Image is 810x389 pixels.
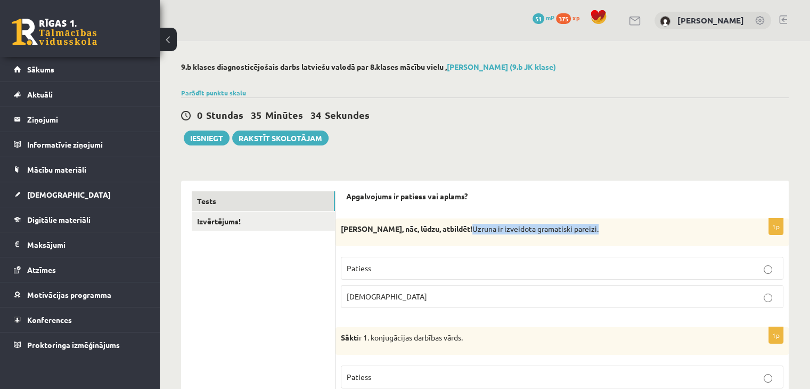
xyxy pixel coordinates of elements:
p: 1p [768,327,783,344]
span: Patiess [347,372,371,382]
a: Tests [192,191,335,211]
span: Konferences [27,315,72,325]
a: Mācību materiāli [14,157,146,182]
a: Maksājumi [14,232,146,257]
input: Patiess [764,374,772,383]
legend: Maksājumi [27,232,146,257]
span: Proktoringa izmēģinājums [27,340,120,350]
a: Ziņojumi [14,107,146,132]
span: Mācību materiāli [27,165,86,174]
img: Kārlis Šūtelis [660,16,670,27]
span: Minūtes [265,109,303,121]
strong: [PERSON_NAME], nāc, lūdzu, atbildēt! [341,224,472,233]
a: Rīgas 1. Tālmācības vidusskola [12,19,97,45]
span: Digitālie materiāli [27,215,91,224]
a: 51 mP [533,13,554,22]
span: Stundas [206,109,243,121]
a: Digitālie materiāli [14,207,146,232]
span: 0 [197,109,202,121]
p: Uzruna ir izveidota gramatiski pareizi. [341,224,730,234]
span: Motivācijas programma [27,290,111,299]
p: 1p [768,218,783,235]
span: Aktuāli [27,90,53,99]
span: 51 [533,13,544,24]
span: xp [572,13,579,22]
span: mP [546,13,554,22]
legend: Informatīvie ziņojumi [27,132,146,157]
span: Sekundes [325,109,370,121]
a: Rakstīt skolotājam [232,131,329,145]
input: [DEMOGRAPHIC_DATA] [764,294,772,302]
a: Parādīt punktu skalu [181,88,246,97]
a: Izvērtējums! [192,212,335,231]
a: Motivācijas programma [14,282,146,307]
a: Sākums [14,57,146,82]
span: Atzīmes [27,265,56,274]
span: 375 [556,13,571,24]
a: Informatīvie ziņojumi [14,132,146,157]
span: Patiess [347,263,371,273]
a: Proktoringa izmēģinājums [14,333,146,357]
input: Patiess [764,265,772,274]
legend: Ziņojumi [27,107,146,132]
span: 34 [310,109,321,121]
strong: Apgalvojums ir patiess vai aplams? [346,191,468,201]
a: [PERSON_NAME] (9.b JK klase) [447,62,556,71]
a: Atzīmes [14,257,146,282]
h2: 9.b klases diagnosticējošais darbs latviešu valodā par 8.klases mācību vielu , [181,62,789,71]
p: ir 1. konjugācijas darbības vārds. [341,333,730,343]
span: Sākums [27,64,54,74]
span: [DEMOGRAPHIC_DATA] [27,190,111,199]
strong: Sākt [341,333,357,342]
span: [DEMOGRAPHIC_DATA] [347,291,427,301]
a: Aktuāli [14,82,146,107]
a: [DEMOGRAPHIC_DATA] [14,182,146,207]
a: [PERSON_NAME] [677,15,744,26]
a: 375 xp [556,13,585,22]
span: 35 [251,109,261,121]
a: Konferences [14,307,146,332]
button: Iesniegt [184,131,230,145]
